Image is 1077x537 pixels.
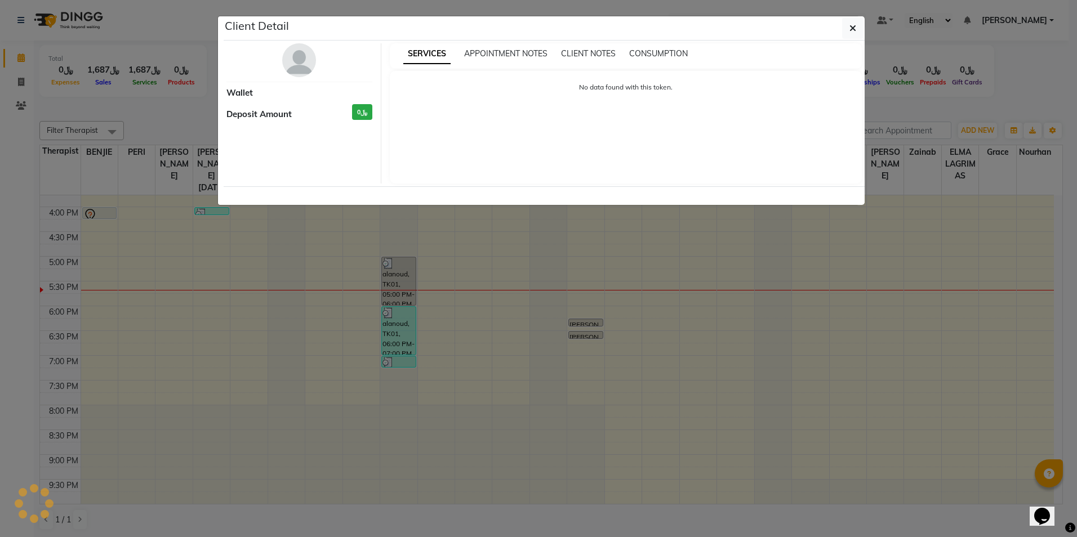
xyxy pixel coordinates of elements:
[1030,492,1066,526] iframe: chat widget
[282,43,316,77] img: avatar
[561,48,616,59] span: CLIENT NOTES
[464,48,548,59] span: APPOINTMENT NOTES
[629,48,688,59] span: CONSUMPTION
[226,108,292,121] span: Deposit Amount
[225,17,289,34] h5: Client Detail
[352,104,372,120] h3: ﷼0
[226,87,253,100] span: Wallet
[403,44,451,64] span: SERVICES
[401,82,851,92] p: No data found with this token.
